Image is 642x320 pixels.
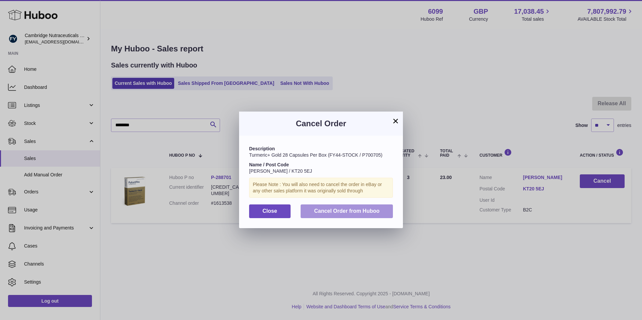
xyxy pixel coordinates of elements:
h3: Cancel Order [249,118,393,129]
button: Close [249,204,291,218]
span: Turmeric+ Gold 28 Capsules Per Box (FY44-STOCK / P700705) [249,152,383,158]
span: Cancel Order from Huboo [314,208,380,214]
strong: Name / Post Code [249,162,289,167]
button: Cancel Order from Huboo [301,204,393,218]
div: Please Note : You will also need to cancel the order in eBay or any other sales platform it was o... [249,178,393,198]
span: [PERSON_NAME] / KT20 5EJ [249,168,312,174]
strong: Description [249,146,275,151]
span: Close [262,208,277,214]
button: × [392,117,400,125]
